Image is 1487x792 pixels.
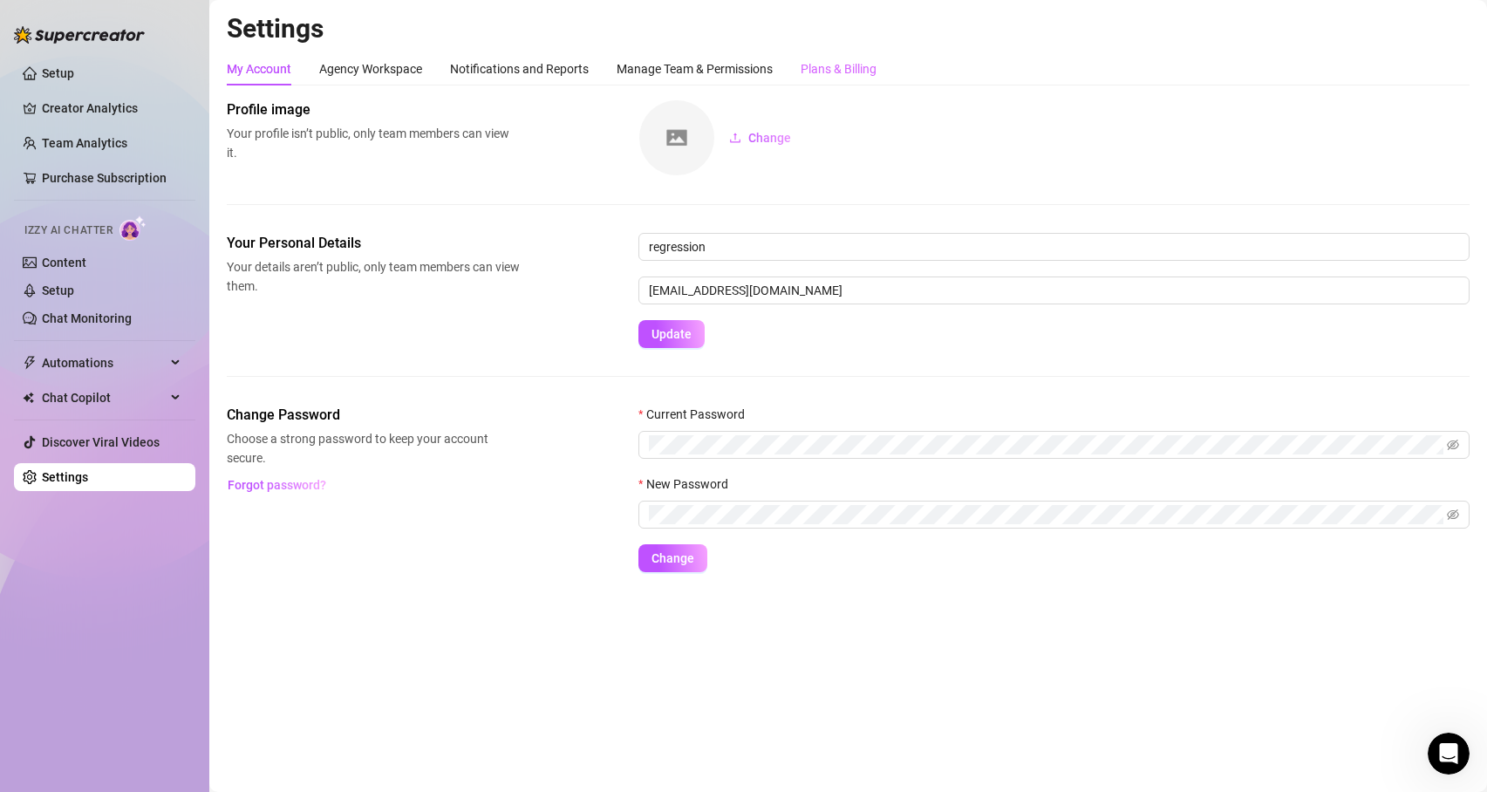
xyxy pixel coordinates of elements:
[42,470,88,484] a: Settings
[23,356,37,370] span: thunderbolt
[638,277,1470,304] input: Enter new email
[801,59,877,79] div: Plans & Billing
[228,478,326,492] span: Forgot password?
[227,471,326,499] button: Forgot password?
[638,544,707,572] button: Change
[1447,439,1459,451] span: eye-invisible
[651,551,694,565] span: Change
[649,435,1443,454] input: Current Password
[227,99,520,120] span: Profile image
[227,124,520,162] span: Your profile isn’t public, only team members can view it.
[24,222,113,239] span: Izzy AI Chatter
[42,311,132,325] a: Chat Monitoring
[715,124,805,152] button: Change
[23,392,34,404] img: Chat Copilot
[638,320,705,348] button: Update
[227,429,520,468] span: Choose a strong password to keep your account secure.
[119,215,147,241] img: AI Chatter
[42,94,181,122] a: Creator Analytics
[639,100,714,175] img: square-placeholder.png
[729,132,741,144] span: upload
[227,12,1470,45] h2: Settings
[617,59,773,79] div: Manage Team & Permissions
[42,283,74,297] a: Setup
[651,327,692,341] span: Update
[227,233,520,254] span: Your Personal Details
[450,59,589,79] div: Notifications and Reports
[42,171,167,185] a: Purchase Subscription
[227,59,291,79] div: My Account
[42,136,127,150] a: Team Analytics
[42,256,86,270] a: Content
[42,66,74,80] a: Setup
[42,435,160,449] a: Discover Viral Videos
[638,405,756,424] label: Current Password
[319,59,422,79] div: Agency Workspace
[42,384,166,412] span: Chat Copilot
[649,505,1443,524] input: New Password
[638,475,740,494] label: New Password
[14,26,145,44] img: logo-BBDzfeDw.svg
[1428,733,1470,775] iframe: Intercom live chat
[227,257,520,296] span: Your details aren’t public, only team members can view them.
[42,349,166,377] span: Automations
[1447,509,1459,521] span: eye-invisible
[227,405,520,426] span: Change Password
[748,131,791,145] span: Change
[638,233,1470,261] input: Enter name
